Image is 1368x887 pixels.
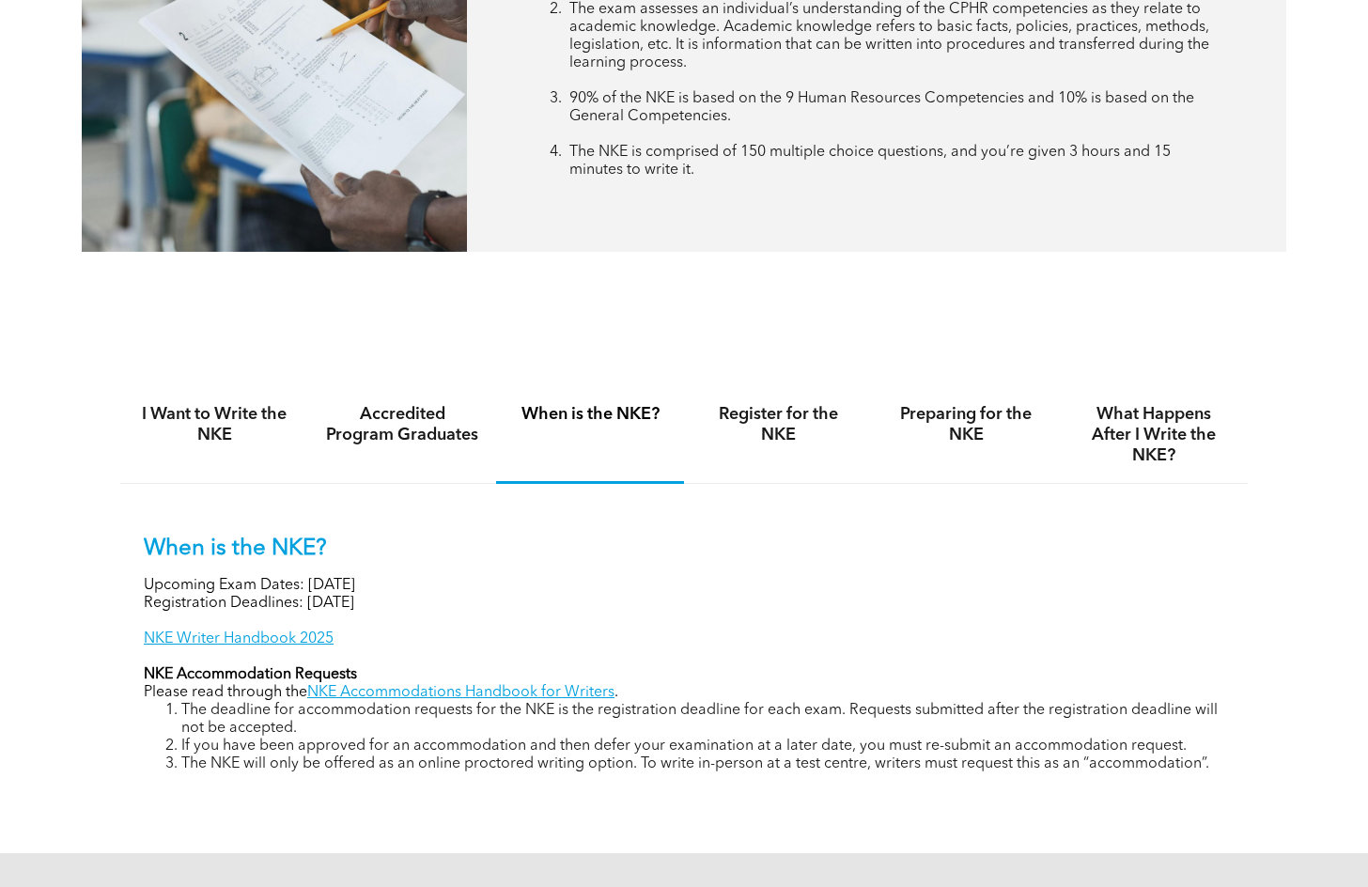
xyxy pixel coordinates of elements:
[513,404,667,425] h4: When is the NKE?
[144,667,357,682] strong: NKE Accommodation Requests
[701,404,855,445] h4: Register for the NKE
[181,755,1224,773] li: The NKE will only be offered as an online proctored writing option. To write in-person at a test ...
[181,738,1224,755] li: If you have been approved for an accommodation and then defer your examination at a later date, y...
[889,404,1043,445] h4: Preparing for the NKE
[569,91,1194,124] span: 90% of the NKE is based on the 9 Human Resources Competencies and 10% is based on the General Com...
[144,577,1224,595] p: Upcoming Exam Dates: [DATE]
[569,2,1209,70] span: The exam assesses an individual’s understanding of the CPHR competencies as they relate to academ...
[144,684,1224,702] p: Please read through the .
[144,631,334,646] a: NKE Writer Handbook 2025
[144,536,1224,563] p: When is the NKE?
[307,685,614,700] a: NKE Accommodations Handbook for Writers
[325,404,479,445] h4: Accredited Program Graduates
[137,404,291,445] h4: I Want to Write the NKE
[181,702,1224,738] li: The deadline for accommodation requests for the NKE is the registration deadline for each exam. R...
[144,595,1224,613] p: Registration Deadlines: [DATE]
[569,145,1171,178] span: The NKE is comprised of 150 multiple choice questions, and you’re given 3 hours and 15 minutes to...
[1077,404,1231,466] h4: What Happens After I Write the NKE?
